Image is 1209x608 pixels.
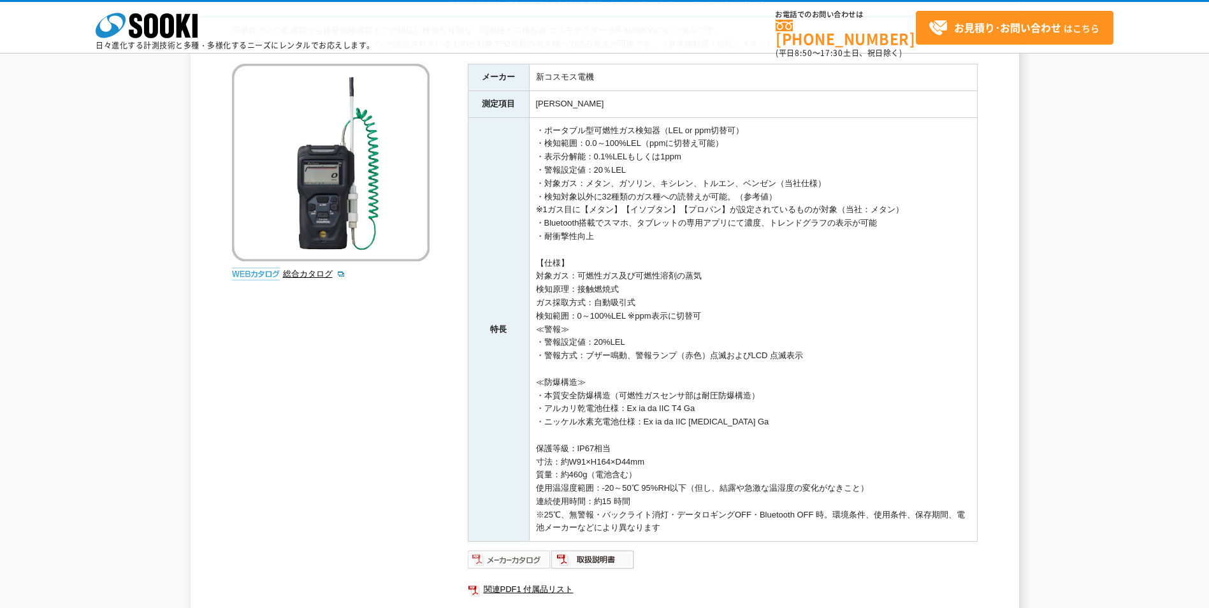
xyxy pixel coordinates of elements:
[96,41,375,49] p: 日々進化する計測技術と多種・多様化するニーズにレンタルでお応えします。
[529,64,977,90] td: 新コスモス電機
[929,18,1099,38] span: はこちら
[468,581,978,598] a: 関連PDF1 付属品リスト
[468,90,529,117] th: 測定項目
[529,90,977,117] td: [PERSON_NAME]
[776,11,916,18] span: お電話でのお問い合わせは
[468,117,529,542] th: 特長
[776,47,902,59] span: (平日 ～ 土日、祝日除く)
[529,117,977,542] td: ・ポータブル型可燃性ガス検知器（LEL or ppm切替可） ・検知範囲：0.0～100%LEL（ppmに切替え可能） ・表示分解能：0.1%LELもしくは1ppm ・警報設定値：20％LEL ...
[551,558,635,567] a: 取扱説明書
[916,11,1113,45] a: お見積り･お問い合わせはこちら
[776,20,916,46] a: [PHONE_NUMBER]
[820,47,843,59] span: 17:30
[468,558,551,567] a: メーカーカタログ
[232,64,430,261] img: 可燃性ガス検知器 コスモテクター XP-3360Ⅱ-W（メタン/ガソリン/キシレン/トルエン/ベンゼン）
[954,20,1061,35] strong: お見積り･お問い合わせ
[468,64,529,90] th: メーカー
[468,549,551,570] img: メーカーカタログ
[551,549,635,570] img: 取扱説明書
[232,268,280,280] img: webカタログ
[283,269,345,279] a: 総合カタログ
[795,47,813,59] span: 8:50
